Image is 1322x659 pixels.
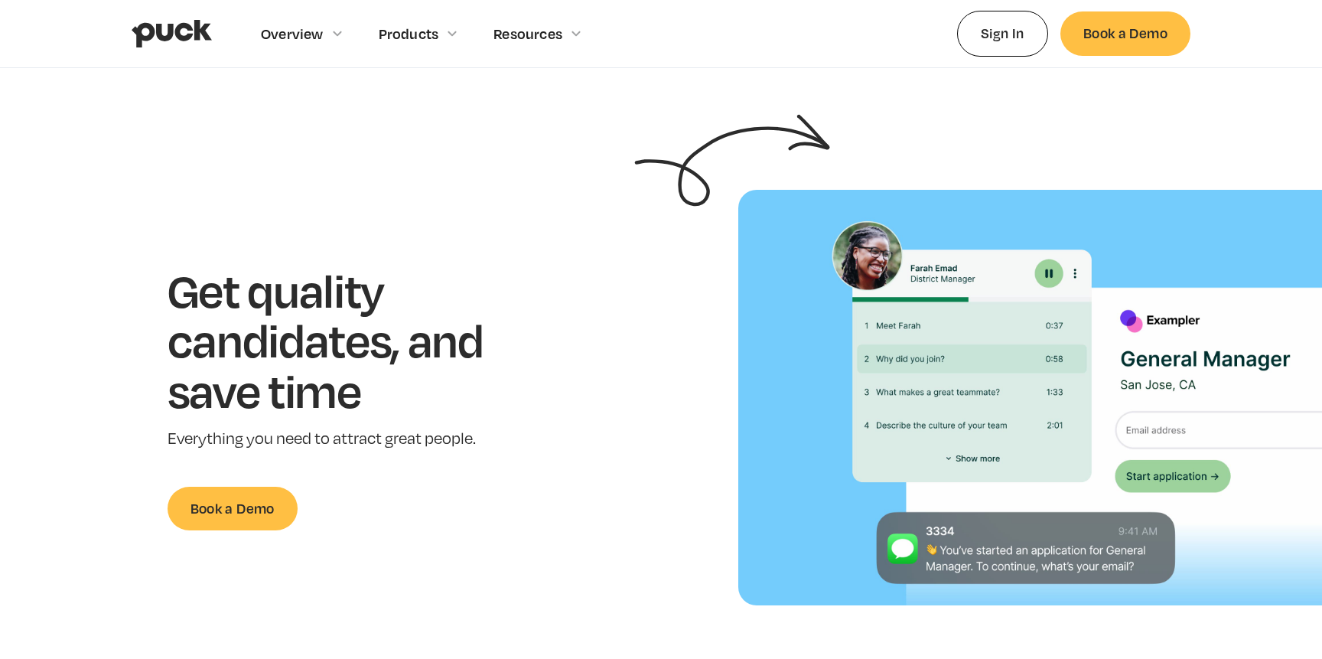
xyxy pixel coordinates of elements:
p: Everything you need to attract great people. [168,428,531,450]
a: Book a Demo [1060,11,1190,55]
div: Products [379,25,439,42]
a: Sign In [957,11,1048,56]
h1: Get quality candidates, and save time [168,265,531,416]
div: Resources [493,25,562,42]
div: Overview [261,25,324,42]
a: Book a Demo [168,487,298,530]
